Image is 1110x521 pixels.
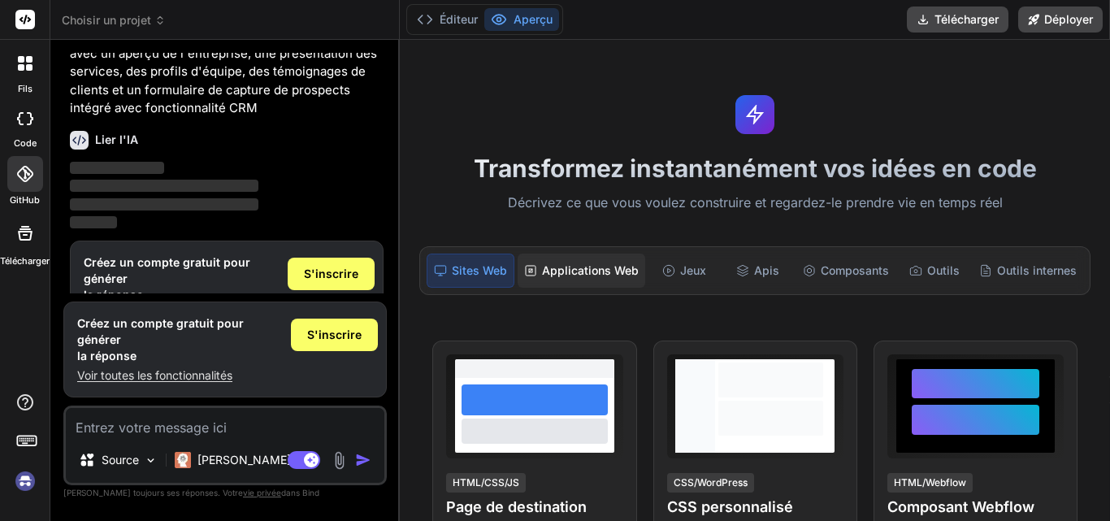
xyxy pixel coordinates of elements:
font: Lier l'IA [95,132,138,146]
font: Concevez un site Web d'entreprise professionnel avec un aperçu de l'entreprise, une présentation ... [70,27,377,115]
font: Voir toutes les fonctionnalités [77,368,232,382]
font: Télécharger [934,12,999,26]
button: Aperçu [484,8,559,31]
font: Outils internes [997,263,1077,277]
font: HTML/Webflow [894,476,966,488]
img: pièce jointe [330,451,349,470]
font: Sites Web [452,263,507,277]
font: CSS/WordPress [674,476,748,488]
font: code [14,137,37,149]
font: Aperçu [514,12,553,26]
font: Éditeur [440,12,478,26]
font: Composants [821,263,889,277]
button: Éditeur [410,8,484,31]
font: Jeux [680,263,706,277]
font: dans Bind [281,488,319,497]
button: Télécharger [907,7,1008,33]
font: Choisir un projet [62,13,151,27]
font: [PERSON_NAME] 4 S.. [197,453,319,467]
font: Déployer [1044,12,1093,26]
font: HTML/CSS/JS [453,476,519,488]
img: se connecter [11,467,39,495]
font: Transformez instantanément vos idées en code [474,154,1037,183]
button: Déployer [1018,7,1103,33]
font: Source [102,453,139,467]
font: [PERSON_NAME] toujours ses réponses. Votre [63,488,243,497]
font: S'inscrire [304,267,358,280]
font: Créez un compte gratuit pour générer [77,316,244,346]
font: GitHub [10,194,40,206]
img: Claude 4 Sonnet [175,452,191,468]
img: icône [355,452,371,468]
font: Apis [754,263,779,277]
font: Outils [927,263,960,277]
font: vie privée [243,488,281,497]
font: la réponse [77,349,137,363]
font: Décrivez ce que vous voulez construire et regardez-le prendre vie en temps réel [508,194,1003,211]
font: la réponse [84,288,143,302]
font: Créez un compte gratuit pour générer [84,255,250,285]
img: Choisir des modèles [144,454,158,467]
font: fils [18,83,33,94]
font: Applications Web [542,263,639,277]
font: S'inscrire [307,328,362,341]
